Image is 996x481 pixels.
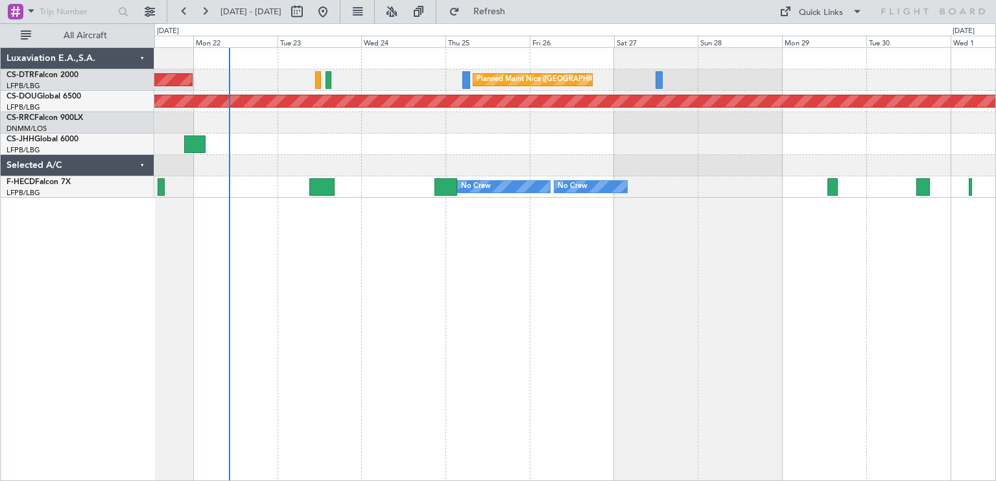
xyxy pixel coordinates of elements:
a: CS-DTRFalcon 2000 [6,71,78,79]
a: DNMM/LOS [6,124,47,134]
span: F-HECD [6,178,35,186]
div: Mon 22 [193,36,278,47]
div: No Crew [461,177,491,196]
a: LFPB/LBG [6,145,40,155]
div: [DATE] [157,26,179,37]
span: CS-JHH [6,135,34,143]
div: Sat 27 [614,36,698,47]
div: Planned Maint Nice ([GEOGRAPHIC_DATA]) [477,70,621,89]
span: [DATE] - [DATE] [220,6,281,18]
a: LFPB/LBG [6,81,40,91]
button: All Aircraft [14,25,141,46]
button: Refresh [443,1,521,22]
a: LFPB/LBG [6,102,40,112]
a: CS-DOUGlobal 6500 [6,93,81,100]
div: No Crew [558,177,587,196]
a: CS-RRCFalcon 900LX [6,114,83,122]
a: F-HECDFalcon 7X [6,178,71,186]
span: CS-RRC [6,114,34,122]
div: Quick Links [799,6,843,19]
div: Mon 29 [782,36,866,47]
div: Thu 25 [445,36,530,47]
a: CS-JHHGlobal 6000 [6,135,78,143]
div: Sun 28 [698,36,782,47]
span: Refresh [462,7,517,16]
div: Tue 23 [278,36,362,47]
span: CS-DTR [6,71,34,79]
span: CS-DOU [6,93,37,100]
a: LFPB/LBG [6,188,40,198]
input: Trip Number [40,2,114,21]
span: All Aircraft [34,31,137,40]
div: Wed 24 [361,36,445,47]
div: Fri 26 [530,36,614,47]
button: Quick Links [773,1,869,22]
div: Tue 30 [866,36,951,47]
div: [DATE] [953,26,975,37]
